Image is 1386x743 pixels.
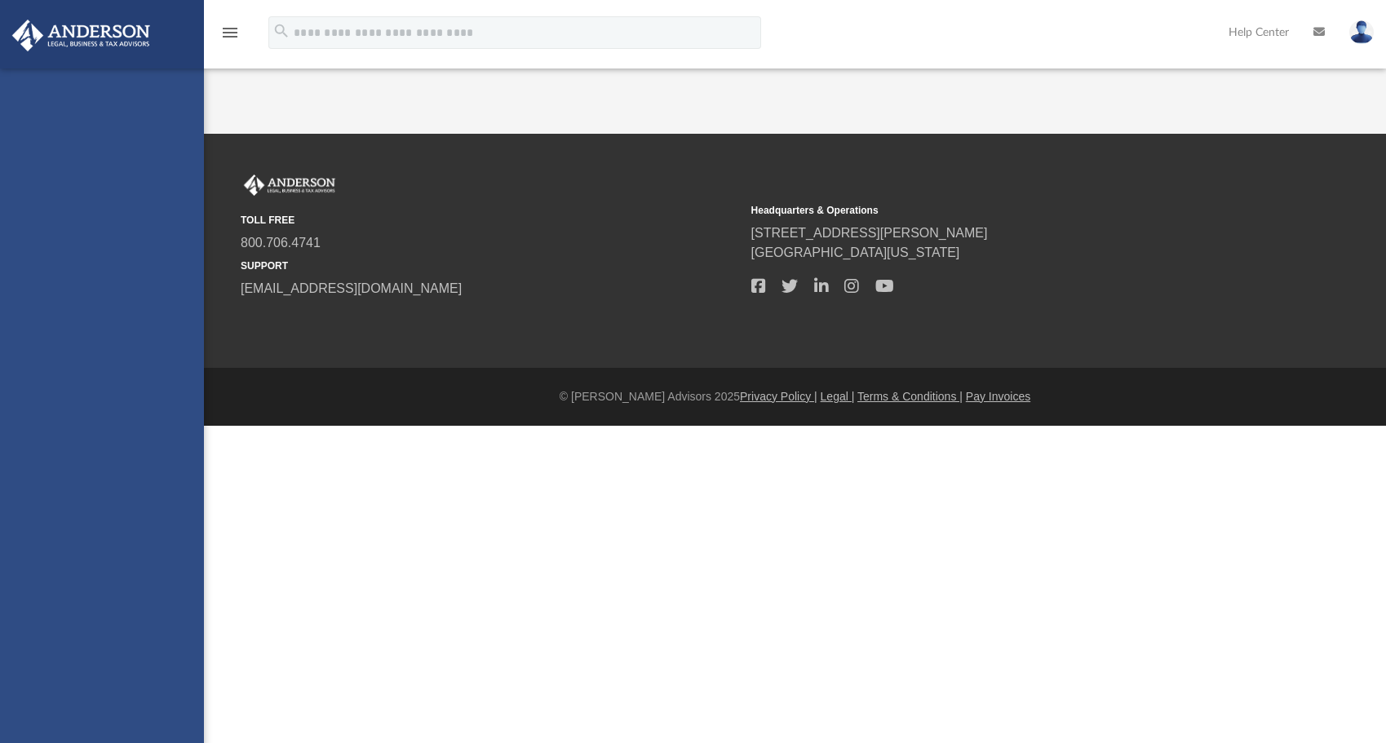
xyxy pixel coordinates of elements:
[751,245,960,259] a: [GEOGRAPHIC_DATA][US_STATE]
[220,31,240,42] a: menu
[857,390,963,403] a: Terms & Conditions |
[7,20,155,51] img: Anderson Advisors Platinum Portal
[272,22,290,40] i: search
[241,259,740,273] small: SUPPORT
[740,390,817,403] a: Privacy Policy |
[241,213,740,228] small: TOLL FREE
[204,388,1386,405] div: © [PERSON_NAME] Advisors 2025
[821,390,855,403] a: Legal |
[966,390,1030,403] a: Pay Invoices
[1349,20,1374,44] img: User Pic
[751,226,988,240] a: [STREET_ADDRESS][PERSON_NAME]
[751,203,1251,218] small: Headquarters & Operations
[220,23,240,42] i: menu
[241,236,321,250] a: 800.706.4741
[241,175,339,196] img: Anderson Advisors Platinum Portal
[241,281,462,295] a: [EMAIL_ADDRESS][DOMAIN_NAME]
